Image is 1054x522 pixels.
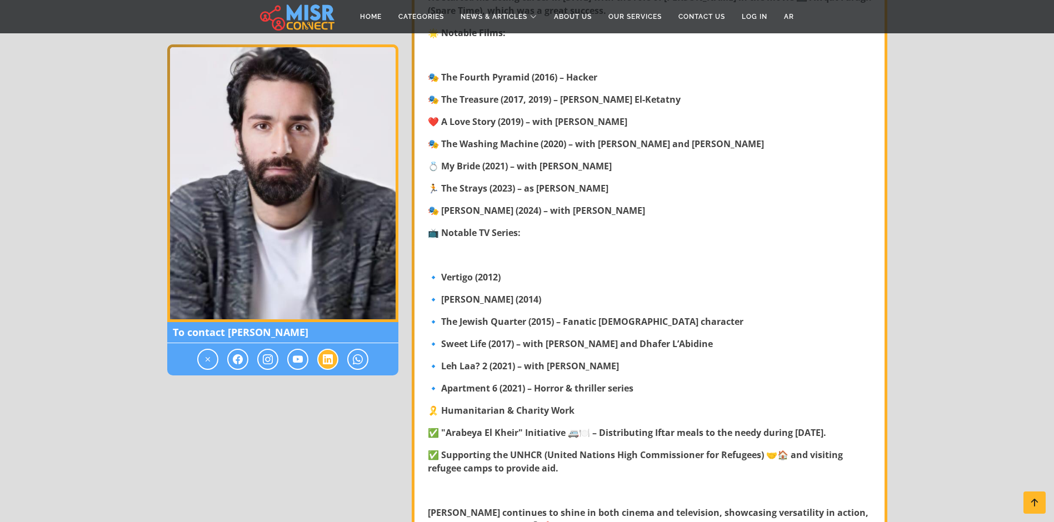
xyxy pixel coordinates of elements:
strong: 🔹 The Jewish Quarter (2015) – Fanatic [DEMOGRAPHIC_DATA] character [428,315,743,328]
strong: 🏃 The Strays (2023) – as [PERSON_NAME] [428,182,608,194]
img: main.misr_connect [260,3,334,31]
a: About Us [546,6,600,27]
strong: ❤️ A Love Story (2019) – with [PERSON_NAME] [428,116,627,128]
strong: 🎗️ Humanitarian & Charity Work [428,404,575,416]
strong: 🎭 The Washing Machine (2020) – with [PERSON_NAME] and [PERSON_NAME] [428,138,764,150]
strong: ✅ Supporting the UNHCR (United Nations High Commissioner for Refugees) 🤝🏠 and visiting refugee ca... [428,449,843,474]
a: AR [776,6,802,27]
strong: 🎭 The Fourth Pyramid (2016) – Hacker [428,71,597,83]
strong: 📺 Notable TV Series: [428,227,521,239]
strong: 🔹 [PERSON_NAME] (2014) [428,293,541,305]
strong: ✅ "Arabeya El Kheir" Initiative 🚐🍽️ – Distributing Iftar meals to the needy during [DATE]. [428,426,826,439]
a: Our Services [600,6,670,27]
span: News & Articles [461,12,527,22]
a: News & Articles [452,6,546,27]
a: Categories [390,6,452,27]
strong: 💍 My Bride (2021) – with [PERSON_NAME] [428,160,612,172]
a: Log in [733,6,776,27]
strong: 🔹 Leh Laa? 2 (2021) – with [PERSON_NAME] [428,360,619,372]
strong: 🎭 [PERSON_NAME] (2024) – with [PERSON_NAME] [428,204,645,217]
strong: 🎭 The Treasure (2017, 2019) – [PERSON_NAME] El-Ketatny [428,93,681,106]
a: Home [352,6,390,27]
strong: 🔹 Sweet Life (2017) – with [PERSON_NAME] and Dhafer L’Abidine [428,338,713,350]
a: Contact Us [670,6,733,27]
strong: 🔹 Apartment 6 (2021) – Horror & thriller series [428,382,633,394]
strong: 🔹 Vertigo (2012) [428,271,501,283]
span: To contact [PERSON_NAME] [167,322,398,343]
img: Ahmed Hatem [167,44,398,322]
